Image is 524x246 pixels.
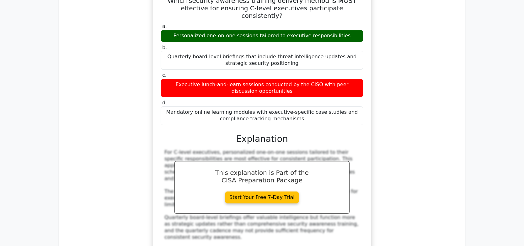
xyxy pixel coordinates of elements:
span: d. [162,100,167,106]
h3: Explanation [164,134,360,144]
span: c. [162,72,167,78]
span: a. [162,23,167,29]
a: Start Your Free 7-Day Trial [225,191,299,203]
div: Quarterly board-level briefings that include threat intelligence updates and strategic security p... [161,51,363,70]
div: Mandatory online learning modules with executive-specific case studies and compliance tracking me... [161,106,363,125]
div: Executive lunch-and-learn sessions conducted by the CISO with peer discussion opportunities [161,79,363,97]
span: b. [162,44,167,50]
div: Personalized one-on-one sessions tailored to executive responsibilities [161,30,363,42]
